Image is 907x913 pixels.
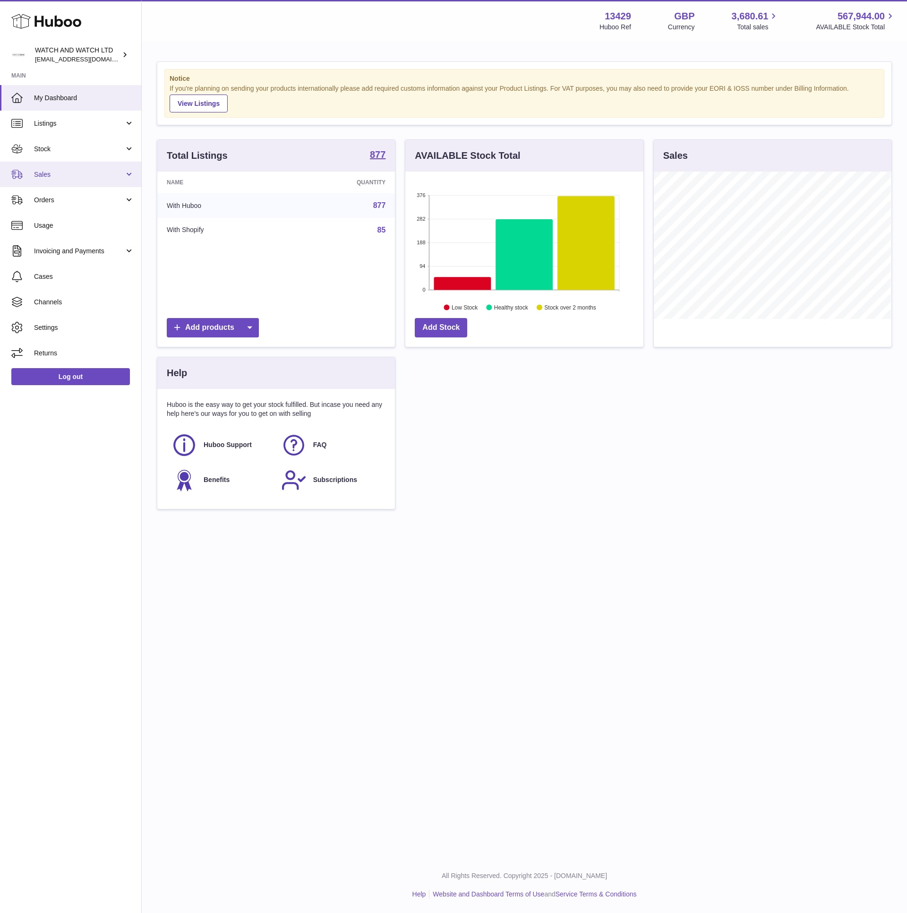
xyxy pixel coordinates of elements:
[11,48,26,62] img: baris@watchandwatch.co.uk
[11,368,130,385] a: Log out
[605,10,631,23] strong: 13429
[34,323,134,332] span: Settings
[171,467,272,493] a: Benefits
[313,475,357,484] span: Subscriptions
[34,170,124,179] span: Sales
[34,196,124,205] span: Orders
[281,432,381,458] a: FAQ
[204,475,230,484] span: Benefits
[149,871,899,880] p: All Rights Reserved. Copyright 2025 - [DOMAIN_NAME]
[370,150,385,159] strong: 877
[674,10,694,23] strong: GBP
[415,318,467,337] a: Add Stock
[423,287,426,293] text: 0
[204,440,252,449] span: Huboo Support
[34,145,124,154] span: Stock
[816,23,896,32] span: AVAILABLE Stock Total
[737,23,779,32] span: Total sales
[429,890,636,899] li: and
[167,149,228,162] h3: Total Listings
[34,247,124,256] span: Invoicing and Payments
[34,272,134,281] span: Cases
[167,367,187,379] h3: Help
[157,218,285,242] td: With Shopify
[420,263,426,269] text: 94
[838,10,885,23] span: 567,944.00
[412,890,426,898] a: Help
[452,304,478,310] text: Low Stock
[170,84,879,112] div: If you're planning on sending your products internationally please add required customs informati...
[157,172,285,193] th: Name
[732,10,779,32] a: 3,680.61 Total sales
[167,318,259,337] a: Add products
[816,10,896,32] a: 567,944.00 AVAILABLE Stock Total
[494,304,529,310] text: Healthy stock
[34,119,124,128] span: Listings
[35,46,120,64] div: WATCH AND WATCH LTD
[34,298,134,307] span: Channels
[599,23,631,32] div: Huboo Ref
[313,440,327,449] span: FAQ
[157,193,285,218] td: With Huboo
[167,400,385,418] p: Huboo is the easy way to get your stock fulfilled. But incase you need any help here's our ways f...
[34,221,134,230] span: Usage
[417,216,425,222] text: 282
[732,10,769,23] span: 3,680.61
[668,23,695,32] div: Currency
[171,432,272,458] a: Huboo Support
[35,55,139,63] span: [EMAIL_ADDRESS][DOMAIN_NAME]
[433,890,544,898] a: Website and Dashboard Terms of Use
[373,201,386,209] a: 877
[170,74,879,83] strong: Notice
[34,349,134,358] span: Returns
[34,94,134,103] span: My Dashboard
[281,467,381,493] a: Subscriptions
[170,95,228,112] a: View Listings
[417,192,425,198] text: 376
[370,150,385,161] a: 877
[417,240,425,245] text: 188
[545,304,596,310] text: Stock over 2 months
[663,149,688,162] h3: Sales
[415,149,520,162] h3: AVAILABLE Stock Total
[556,890,637,898] a: Service Terms & Conditions
[377,226,386,234] a: 85
[285,172,395,193] th: Quantity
